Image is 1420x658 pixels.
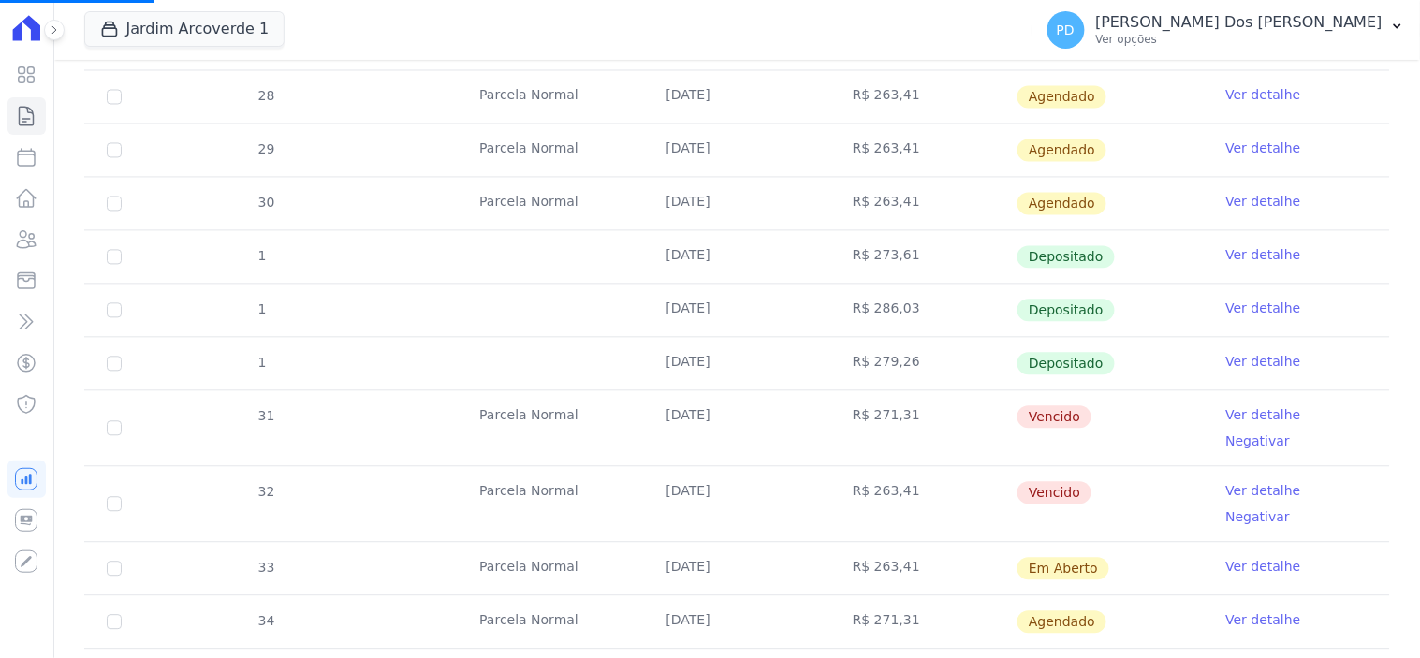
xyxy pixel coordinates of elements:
span: 31 [256,409,275,424]
td: Parcela Normal [457,467,643,542]
span: 30 [256,196,275,211]
input: default [107,197,122,212]
a: Ver detalhe [1226,246,1301,265]
span: Depositado [1017,300,1115,322]
span: Depositado [1017,246,1115,269]
button: PD [PERSON_NAME] Dos [PERSON_NAME] Ver opções [1032,4,1420,56]
span: 1 [256,249,267,264]
td: [DATE] [644,178,830,230]
span: Agendado [1017,611,1106,634]
a: Negativar [1226,510,1291,525]
td: R$ 263,41 [830,71,1017,124]
span: 33 [256,561,275,576]
a: Ver detalhe [1226,86,1301,105]
td: R$ 263,41 [830,178,1017,230]
input: default [107,421,122,436]
a: Ver detalhe [1226,193,1301,212]
span: 28 [256,89,275,104]
a: Negativar [1226,434,1291,449]
td: [DATE] [644,467,830,542]
input: default [107,497,122,512]
a: Ver detalhe [1226,353,1301,372]
span: 1 [256,356,267,371]
td: Parcela Normal [457,71,643,124]
td: [DATE] [644,231,830,284]
input: default [107,90,122,105]
input: default [107,143,122,158]
span: Agendado [1017,193,1106,215]
span: 32 [256,485,275,500]
td: R$ 271,31 [830,596,1017,649]
input: default [107,615,122,630]
td: R$ 263,41 [830,467,1017,542]
td: Parcela Normal [457,178,643,230]
td: R$ 263,41 [830,124,1017,177]
span: Em Aberto [1017,558,1109,580]
input: Só é possível selecionar pagamentos em aberto [107,250,122,265]
input: default [107,562,122,577]
a: Ver detalhe [1226,139,1301,158]
td: R$ 263,41 [830,543,1017,595]
td: Parcela Normal [457,124,643,177]
span: Agendado [1017,139,1106,162]
td: R$ 273,61 [830,231,1017,284]
a: Ver detalhe [1226,611,1301,630]
td: [DATE] [644,338,830,390]
td: [DATE] [644,596,830,649]
td: [DATE] [644,124,830,177]
td: [DATE] [644,285,830,337]
a: Ver detalhe [1226,558,1301,577]
td: Parcela Normal [457,391,643,466]
td: R$ 271,31 [830,391,1017,466]
span: 34 [256,614,275,629]
input: Só é possível selecionar pagamentos em aberto [107,357,122,372]
a: Ver detalhe [1226,300,1301,318]
td: [DATE] [644,543,830,595]
span: 1 [256,302,267,317]
button: Jardim Arcoverde 1 [84,11,285,47]
a: Ver detalhe [1226,482,1301,501]
p: Ver opções [1096,32,1383,47]
td: Parcela Normal [457,543,643,595]
span: Vencido [1017,406,1091,429]
td: Parcela Normal [457,596,643,649]
a: Ver detalhe [1226,406,1301,425]
span: 29 [256,142,275,157]
span: Agendado [1017,86,1106,109]
input: Só é possível selecionar pagamentos em aberto [107,303,122,318]
span: Vencido [1017,482,1091,504]
td: R$ 286,03 [830,285,1017,337]
td: [DATE] [644,71,830,124]
span: Depositado [1017,353,1115,375]
span: PD [1057,23,1075,37]
td: R$ 279,26 [830,338,1017,390]
td: [DATE] [644,391,830,466]
p: [PERSON_NAME] Dos [PERSON_NAME] [1096,13,1383,32]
